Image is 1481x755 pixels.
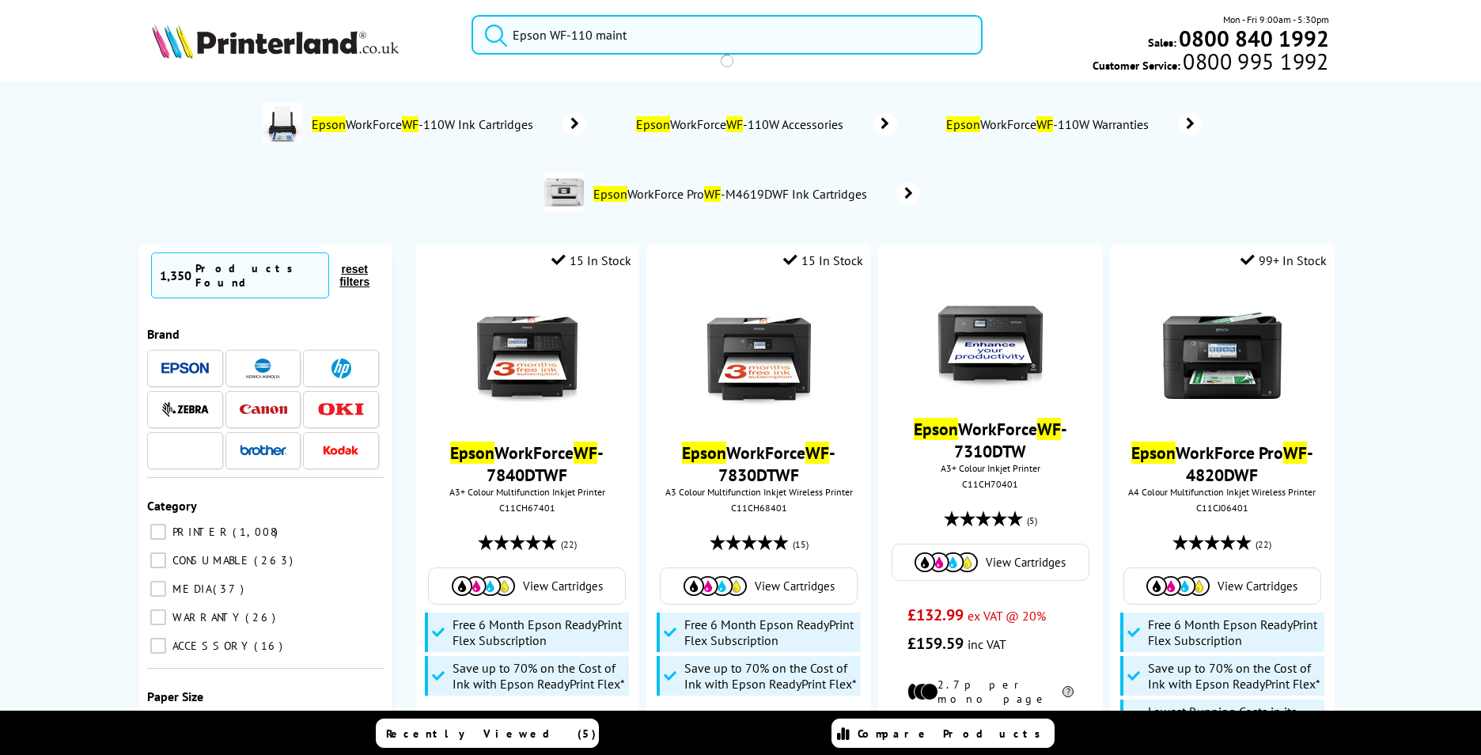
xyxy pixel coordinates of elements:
[890,478,1090,490] div: C11CH70401
[152,24,452,62] a: Printerland Logo
[437,576,617,596] a: View Cartridges
[907,710,1074,738] li: 10.3p per colour page
[331,359,351,378] img: HP
[945,113,1203,135] a: EpsonWorkForceWF-110W Warranties
[161,362,209,374] img: Epson
[150,552,166,568] input: CONSUMABLE 263
[592,173,921,215] a: EpsonWorkForce ProWF-M4619DWF Ink Cartridges
[1122,502,1322,514] div: C11CJ06401
[468,296,586,415] img: epson-wf-7840-front-subscription-small.jpg
[263,103,302,142] img: C11CH25401DA-conspage.jpg
[402,116,419,132] mark: WF
[699,296,818,415] img: epson-wf-7830dtwf-front-subscription-small.jpg
[150,609,166,625] input: WARRANTY 26
[213,582,248,596] span: 37
[592,186,873,202] span: WorkForce Pro -M4619DWF Ink Cartridges
[452,576,515,596] img: Cartridges
[1179,24,1329,53] b: 0800 840 1992
[986,555,1066,570] span: View Cartridges
[1131,442,1313,486] a: EpsonWorkForce ProWF-4820DWF
[544,173,584,212] img: C11CK74401BY-deptimage.jpg
[1180,54,1328,69] span: 0800 995 1992
[658,502,858,514] div: C11CH68401
[946,116,980,132] mark: Epson
[246,359,280,378] img: Konica Minolta
[907,605,964,625] span: £132.99
[254,553,297,567] span: 263
[755,579,835,594] span: View Cartridges
[169,525,231,539] span: PRINTER
[317,403,365,416] img: OKI
[427,502,627,514] div: C11CH67401
[386,727,597,741] span: Recently Viewed (5)
[1176,31,1329,46] a: 0800 840 1992
[636,116,670,132] mark: Epson
[684,660,857,692] span: Save up to 70% on the Cost of Ink with Epson ReadyPrint Flex*
[1240,252,1327,268] div: 99+ In Stock
[654,486,862,498] span: A3 Colour Multifunction Inkjet Wireless Printer
[682,442,726,464] mark: Epson
[682,442,835,486] a: EpsonWorkForceWF-7830DTWF
[968,608,1046,624] span: ex VAT @ 20%
[453,660,625,692] span: Save up to 70% on the Cost of Ink with Epson ReadyPrint Flex*
[704,186,721,202] mark: WF
[915,552,978,572] img: Cartridges
[1132,576,1312,596] a: View Cartridges
[793,529,809,560] span: (15)
[1256,529,1271,560] span: (22)
[245,610,279,624] span: 26
[329,262,380,289] button: reset filters
[310,103,587,146] a: EpsonWorkForceWF-110W Ink Cartridges
[1223,12,1329,27] span: Mon - Fri 9:00am - 5:30pm
[169,610,244,624] span: WARRANTY
[254,639,286,653] span: 16
[312,116,346,132] mark: Epson
[1283,442,1307,464] mark: WF
[472,15,983,55] input: Search product or brand
[376,719,599,748] a: Recently Viewed (5)
[453,617,625,648] span: Free 6 Month Epson ReadyPrint Flex Subscription
[931,272,1050,391] img: epson-wf-7310-front-new-small.jpg
[634,113,897,135] a: EpsonWorkForceWF-110W Accessories
[684,617,857,648] span: Free 6 Month Epson ReadyPrint Flex Subscription
[1146,576,1210,596] img: Cartridges
[160,267,191,283] span: 1,350
[945,116,1155,132] span: WorkForce -110W Warranties
[523,579,603,594] span: View Cartridges
[1093,54,1328,73] span: Customer Service:
[634,116,850,132] span: WorkForce -110W Accessories
[886,462,1094,474] span: A3+ Colour Inkjet Printer
[150,581,166,597] input: MEDIA 37
[783,252,863,268] div: 15 In Stock
[423,486,631,498] span: A3+ Colour Multifunction Inkjet Printer
[1027,506,1037,536] span: (5)
[169,553,252,567] span: CONSUMABLE
[240,404,287,415] img: Canon
[147,326,180,342] span: Brand
[907,633,964,654] span: £159.59
[450,442,604,486] a: EpsonWorkForceWF-7840DTWF
[900,552,1081,572] a: View Cartridges
[1131,442,1176,464] mark: Epson
[914,418,958,440] mark: Epson
[669,576,849,596] a: View Cartridges
[195,261,320,290] div: Products Found
[1118,486,1326,498] span: A4 Colour Multifunction Inkjet Wireless Printer
[1148,35,1176,50] span: Sales:
[450,442,494,464] mark: Epson
[147,689,203,704] span: Paper Size
[914,418,1067,462] a: EpsonWorkForceWF-7310DTW
[1037,418,1061,440] mark: WF
[574,442,597,464] mark: WF
[161,401,209,417] img: Zebra
[831,719,1055,748] a: Compare Products
[233,525,282,539] span: 1,008
[152,24,399,59] img: Printerland Logo
[147,498,197,514] span: Category
[858,727,1049,741] span: Compare Products
[169,582,211,596] span: MEDIA
[1148,704,1320,735] span: Lowest Running Costs in its Class
[726,116,743,132] mark: WF
[1036,116,1053,132] mark: WF
[684,576,747,596] img: Cartridges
